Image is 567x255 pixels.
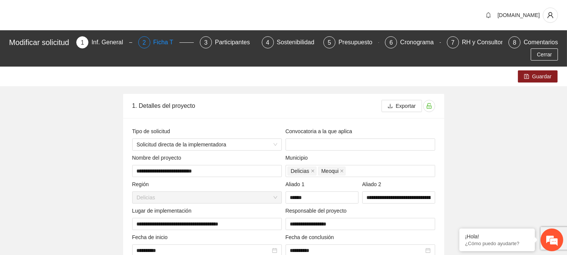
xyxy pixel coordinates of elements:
textarea: Escriba su mensaje y pulse “Intro” [4,173,144,199]
button: downloadExportar [382,100,422,112]
span: Solicitud directa de la implementadora [137,139,277,150]
div: Cronograma [400,36,440,48]
div: RH y Consultores [462,36,515,48]
div: 1. Detalles del proyecto [132,95,382,117]
div: Ficha T [153,36,179,48]
span: Cerrar [537,50,552,59]
div: Sostenibilidad [277,36,321,48]
div: ¡Hola! [465,233,529,239]
div: Modificar solicitud [9,36,72,48]
button: saveGuardar [518,70,558,82]
div: Presupuesto [338,36,379,48]
span: Aliado 2 [362,180,384,188]
button: bell [482,9,494,21]
span: 6 [389,39,393,46]
span: 4 [266,39,269,46]
span: Tipo de solicitud [132,127,173,135]
span: close [340,169,344,173]
span: Guardar [532,72,552,81]
span: user [543,12,558,19]
div: Inf. General [91,36,129,48]
span: Responsable del proyecto [286,207,350,215]
span: Fecha de inicio [132,233,171,241]
span: bell [483,12,494,18]
div: 4Sostenibilidad [262,36,317,48]
span: Nombre del proyecto [132,154,184,162]
span: Región [132,180,152,188]
span: Convocatoria a la que aplica [286,127,355,135]
button: user [543,8,558,23]
span: 5 [328,39,331,46]
div: 7RH y Consultores [447,36,502,48]
div: 8Comentarios [508,36,558,48]
div: 3Participantes [200,36,255,48]
span: [DOMAIN_NAME] [497,12,540,18]
button: unlock [423,100,435,112]
span: 8 [513,39,516,46]
div: 1Inf. General [76,36,132,48]
span: Meoqui [318,166,346,176]
div: Comentarios [524,36,558,48]
span: Exportar [396,102,416,110]
span: Meoqui [321,167,339,175]
div: Participantes [215,36,256,48]
div: Chatee con nosotros ahora [39,39,127,48]
div: Minimizar ventana de chat en vivo [124,4,142,22]
span: Municipio [286,154,311,162]
span: Delicias [291,167,309,175]
button: Cerrar [531,48,558,61]
span: save [524,74,529,80]
span: Delicias [287,166,317,176]
div: 5Presupuesto [323,36,379,48]
span: close [311,169,315,173]
span: 1 [81,39,84,46]
div: 6Cronograma [385,36,440,48]
span: 2 [142,39,146,46]
span: 3 [204,39,208,46]
span: Fecha de conclusión [286,233,337,241]
span: download [388,103,393,109]
div: 2Ficha T [138,36,194,48]
p: ¿Cómo puedo ayudarte? [465,241,529,246]
span: Delicias [137,192,277,203]
span: Lugar de implementación [132,207,195,215]
span: Estamos en línea. [44,84,104,160]
span: Aliado 1 [286,180,307,188]
span: 7 [451,39,454,46]
span: unlock [423,103,435,109]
